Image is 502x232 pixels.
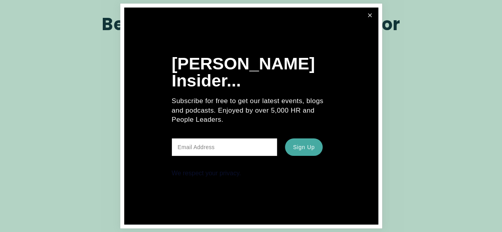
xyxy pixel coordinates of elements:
[172,138,277,156] input: Email Address
[172,96,331,125] p: Subscribe for free to get our latest events, blogs and podcasts. Enjoyed by over 5,000 HR and Peo...
[172,170,331,177] div: We respect your privacy.
[285,138,322,156] button: Sign Up
[293,144,315,150] span: Sign Up
[172,55,331,89] h1: [PERSON_NAME] Insider...
[363,9,377,23] a: Close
